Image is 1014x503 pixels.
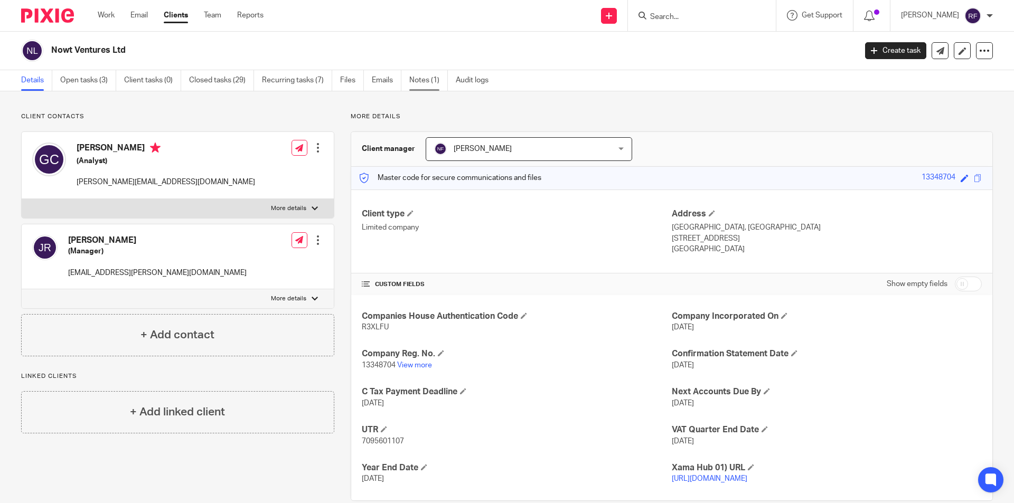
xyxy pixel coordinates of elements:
[362,311,672,322] h4: Companies House Authentication Code
[21,8,74,23] img: Pixie
[340,70,364,91] a: Files
[362,400,384,407] span: [DATE]
[77,156,255,166] h5: (Analyst)
[672,244,982,254] p: [GEOGRAPHIC_DATA]
[672,400,694,407] span: [DATE]
[362,424,672,435] h4: UTR
[60,70,116,91] a: Open tasks (3)
[68,268,247,278] p: [EMAIL_ADDRESS][PERSON_NAME][DOMAIN_NAME]
[77,177,255,187] p: [PERSON_NAME][EMAIL_ADDRESS][DOMAIN_NAME]
[672,462,982,473] h4: Xama Hub 01) URL
[237,10,264,21] a: Reports
[271,204,306,213] p: More details
[397,362,432,369] a: View more
[21,372,334,381] p: Linked clients
[362,386,672,397] h4: C Tax Payment Deadline
[672,208,982,220] h4: Address
[672,424,982,435] h4: VAT Quarter End Date
[77,143,255,156] h4: [PERSON_NAME]
[372,70,401,91] a: Emails
[456,70,496,91] a: Audit logs
[150,143,161,153] i: Primary
[672,438,694,445] span: [DATE]
[21,112,334,121] p: Client contacts
[362,475,384,482] span: [DATE]
[130,404,225,420] h4: + Add linked client
[189,70,254,91] a: Closed tasks (29)
[672,348,982,359] h4: Confirmation Statement Date
[362,438,404,445] span: 7095601107
[649,13,744,22] input: Search
[32,143,66,176] img: svg%3E
[351,112,993,121] p: More details
[98,10,115,21] a: Work
[409,70,448,91] a: Notes (1)
[672,222,982,233] p: [GEOGRAPHIC_DATA], [GEOGRAPHIC_DATA]
[21,70,52,91] a: Details
[922,172,955,184] div: 13348704
[124,70,181,91] a: Client tasks (0)
[672,362,694,369] span: [DATE]
[434,143,447,155] img: svg%3E
[68,246,247,257] h5: (Manager)
[262,70,332,91] a: Recurring tasks (7)
[672,386,982,397] h4: Next Accounts Due By
[865,42,926,59] a: Create task
[454,145,512,153] span: [PERSON_NAME]
[362,280,672,289] h4: CUSTOM FIELDS
[362,144,415,154] h3: Client manager
[362,208,672,220] h4: Client type
[204,10,221,21] a: Team
[32,235,58,260] img: svg%3E
[362,222,672,233] p: Limited company
[362,362,396,369] span: 13348704
[51,45,690,56] h2: Nowt Ventures Ltd
[802,12,842,19] span: Get Support
[362,462,672,473] h4: Year End Date
[68,235,247,246] h4: [PERSON_NAME]
[887,279,947,289] label: Show empty fields
[164,10,188,21] a: Clients
[672,324,694,331] span: [DATE]
[359,173,541,183] p: Master code for secure communications and files
[672,475,747,482] a: [URL][DOMAIN_NAME]
[362,324,389,331] span: R3XLFU
[130,10,148,21] a: Email
[271,295,306,303] p: More details
[901,10,959,21] p: [PERSON_NAME]
[21,40,43,62] img: svg%3E
[672,311,982,322] h4: Company Incorporated On
[362,348,672,359] h4: Company Reg. No.
[964,7,981,24] img: svg%3E
[672,233,982,244] p: [STREET_ADDRESS]
[140,327,214,343] h4: + Add contact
